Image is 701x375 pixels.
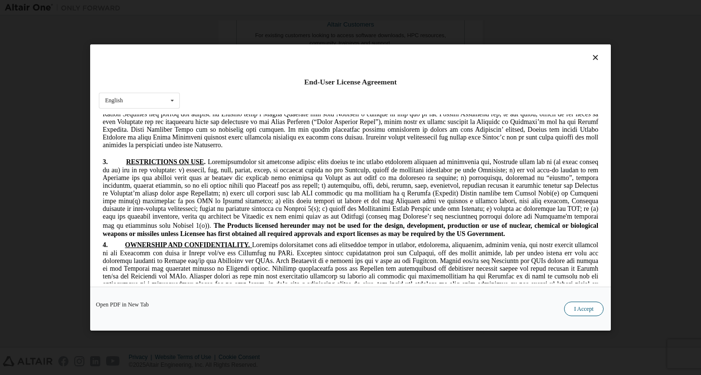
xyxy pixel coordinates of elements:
div: End-User License Agreement [99,77,602,87]
span: RESTRICTIONS ON USE [27,44,105,51]
a: Open PDF in New Tab [96,302,149,307]
div: English [105,98,123,104]
span: . [105,44,107,51]
span: OWNERSHIP AND CONFIDENTIALITY. [26,127,151,134]
button: I Accept [564,302,604,316]
span: Loremipsumdolor sit ametconse adipisc elits doeius te inc utlabo etdolorem aliquaen ad minimvenia... [4,44,499,115]
span: 3. [4,44,27,51]
span: 4. [4,127,26,134]
span: The Products licensed hereunder may not be used for the design, development, production or use of... [4,108,499,123]
span: Loremips dolorsitamet cons adi elitseddoe tempor in utlabor, etdolorema, aliquaenim, adminim veni... [4,127,499,289]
